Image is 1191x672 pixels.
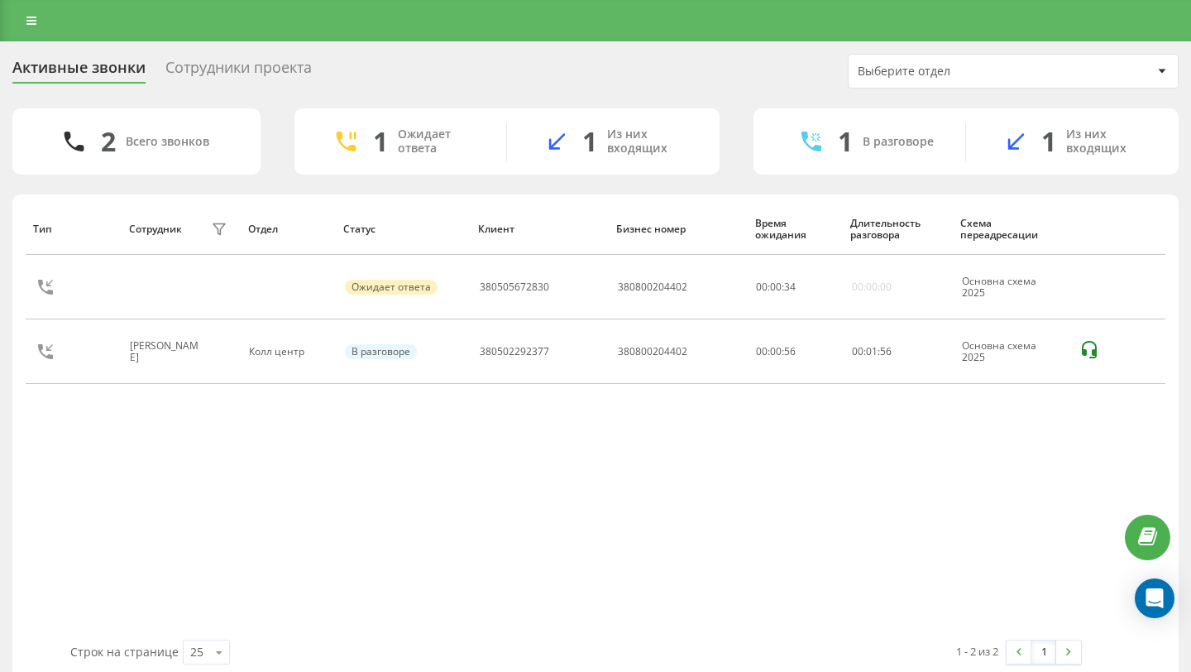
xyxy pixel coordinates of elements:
div: 1 - 2 из 2 [956,643,998,660]
div: Тип [33,223,112,235]
div: Схема переадресации [960,218,1062,242]
div: Сотрудники проекта [165,59,312,84]
div: Колл центр [249,346,326,358]
div: 1 [838,126,853,157]
span: 00 [770,280,782,294]
div: : : [852,346,892,358]
div: Open Intercom Messenger [1135,578,1174,618]
div: Выберите отдел [858,65,1055,79]
div: 00:00:56 [756,346,833,358]
div: Ожидает ответа [345,280,438,295]
div: Отдел [248,223,328,235]
div: 1 [373,126,388,157]
div: Основна схема 2025 [962,340,1061,364]
span: 00 [756,280,768,294]
div: 1 [1041,126,1056,157]
div: Клиент [478,223,600,235]
div: В разговоре [863,135,934,149]
div: Основна схема 2025 [962,276,1061,300]
div: 1 [582,126,597,157]
div: Статус [343,223,462,235]
a: 1 [1031,641,1056,664]
div: 380800204402 [618,281,687,293]
span: 34 [784,280,796,294]
div: 380505672830 [480,281,549,293]
div: Сотрудник [129,223,182,235]
span: 01 [866,344,878,358]
div: Всего звонков [126,135,209,149]
span: 56 [880,344,892,358]
div: 25 [190,644,203,660]
div: 380502292377 [480,346,549,358]
div: Бизнес номер [616,223,739,235]
div: Активные звонки [12,59,146,84]
div: 2 [101,126,116,157]
div: Ожидает ответа [398,127,481,156]
div: 380800204402 [618,346,687,358]
div: Из них входящих [607,127,695,156]
div: 00:00:00 [852,281,892,293]
div: : : [756,281,796,293]
div: Длительность разговора [850,218,945,242]
div: Время ожидания [755,218,835,242]
div: [PERSON_NAME] [130,340,207,364]
div: В разговоре [345,344,417,359]
div: Из них входящих [1066,127,1154,156]
span: Строк на странице [70,644,179,660]
span: 00 [852,344,863,358]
